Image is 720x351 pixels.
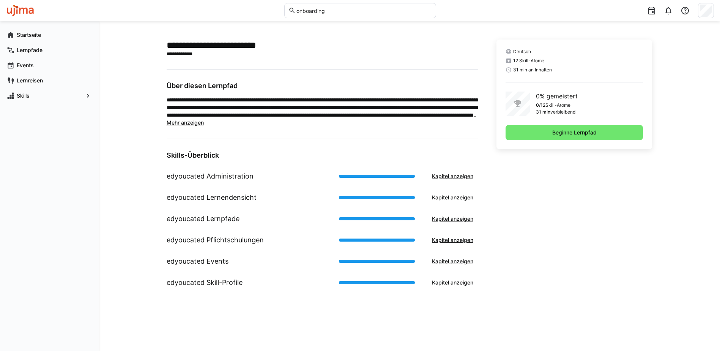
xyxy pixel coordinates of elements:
span: 12 Skill-Atome [513,58,544,64]
span: Kapitel anzeigen [431,215,474,223]
button: Kapitel anzeigen [427,254,478,269]
h1: edyoucated Skill-Profile [167,278,243,288]
input: Skills und Lernpfade durchsuchen… [296,7,432,14]
span: 31 min an Inhalten [513,67,552,73]
h1: edyoucated Lernpfade [167,214,239,224]
span: Mehr anzeigen [167,119,204,126]
p: Skill-Atome [545,102,570,108]
button: Kapitel anzeigen [427,169,478,184]
button: Kapitel anzeigen [427,190,478,205]
span: Kapitel anzeigen [431,194,474,201]
h3: Über diesen Lernpfad [167,82,478,90]
button: Kapitel anzeigen [427,211,478,226]
button: Kapitel anzeigen [427,232,478,248]
p: 31 min [536,109,550,115]
p: 0% gemeistert [536,92,578,101]
h1: edyoucated Events [167,256,228,266]
span: Kapitel anzeigen [431,258,474,265]
span: Kapitel anzeigen [431,172,474,180]
span: Kapitel anzeigen [431,236,474,244]
span: Beginne Lernpfad [551,129,598,136]
span: Deutsch [513,49,531,55]
h1: edyoucated Lernendensicht [167,193,257,202]
span: Kapitel anzeigen [431,279,474,286]
h1: edyoucated Pflichtschulungen [167,235,264,245]
h3: Skills-Überblick [167,151,478,160]
button: Kapitel anzeigen [427,275,478,290]
button: Beginne Lernpfad [506,125,643,140]
p: 0/12 [536,102,545,108]
h1: edyoucated Administration [167,171,254,181]
p: verbleibend [550,109,575,115]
